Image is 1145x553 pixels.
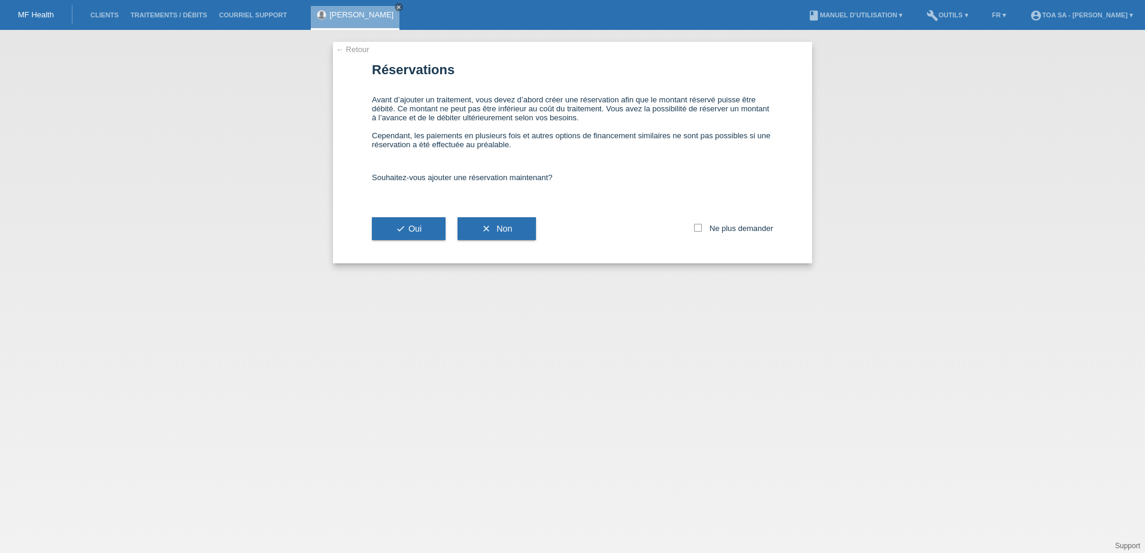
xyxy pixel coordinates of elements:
a: Support [1115,542,1140,550]
span: Non [496,224,512,233]
i: clear [481,224,491,233]
i: book [808,10,820,22]
a: MF Health [18,10,54,19]
a: bookManuel d’utilisation ▾ [802,11,908,19]
i: build [926,10,938,22]
a: Traitements / débits [125,11,213,19]
a: Clients [84,11,125,19]
a: buildOutils ▾ [920,11,974,19]
i: check [396,224,405,233]
a: FR ▾ [986,11,1013,19]
button: checkOui [372,217,446,240]
span: Oui [396,224,422,233]
div: Souhaitez-vous ajouter une réservation maintenant? [372,161,773,194]
i: close [396,4,402,10]
label: Ne plus demander [694,224,773,233]
i: account_circle [1030,10,1042,22]
a: ← Retour [336,45,369,54]
a: Courriel Support [213,11,293,19]
a: close [395,3,403,11]
h1: Réservations [372,62,773,77]
a: account_circleTOA SA - [PERSON_NAME] ▾ [1024,11,1139,19]
a: [PERSON_NAME] [329,10,393,19]
button: clear Non [458,217,536,240]
div: Avant d’ajouter un traitement, vous devez d’abord créer une réservation afin que le montant réser... [372,83,773,161]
